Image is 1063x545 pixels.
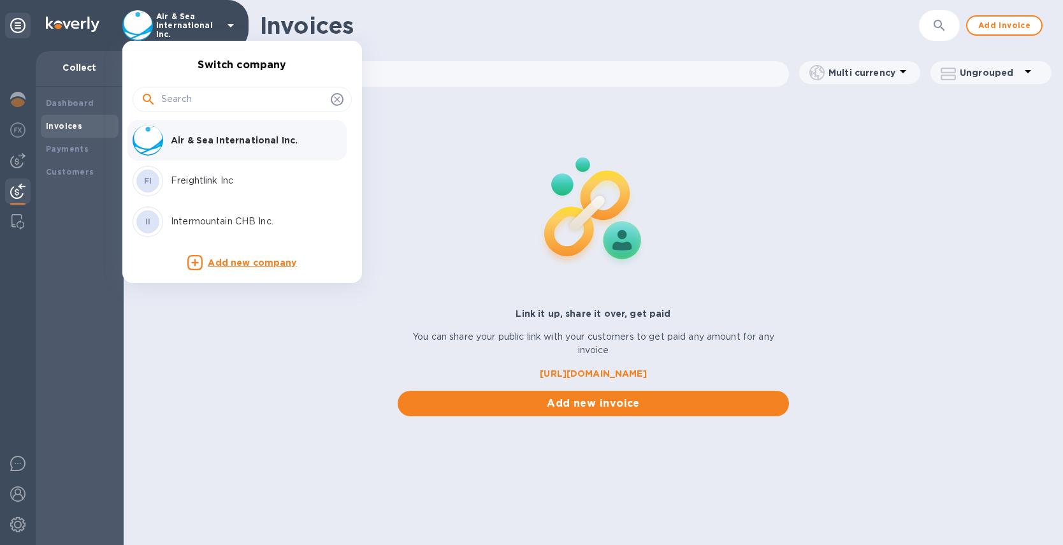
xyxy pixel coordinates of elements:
[161,90,326,109] input: Search
[171,174,331,187] p: Freightlink Inc
[145,217,151,226] b: II
[208,256,296,270] p: Add new company
[171,215,331,228] p: Intermountain CHB Inc.
[144,176,152,185] b: FI
[171,134,331,147] p: Air & Sea International Inc.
